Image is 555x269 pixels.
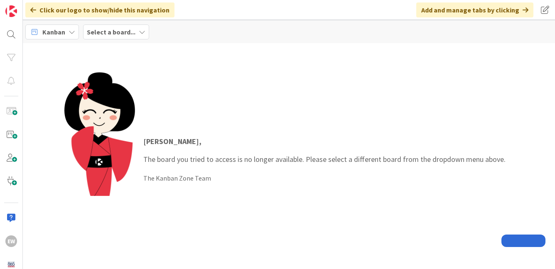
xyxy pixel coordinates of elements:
[143,137,201,146] strong: [PERSON_NAME] ,
[143,136,506,165] p: The board you tried to access is no longer available. Please select a different board from the dr...
[42,27,65,37] span: Kanban
[416,2,533,17] div: Add and manage tabs by clicking
[143,173,506,183] div: The Kanban Zone Team
[5,5,17,17] img: Visit kanbanzone.com
[87,28,135,36] b: Select a board...
[5,235,17,247] div: EW
[25,2,174,17] div: Click our logo to show/hide this navigation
